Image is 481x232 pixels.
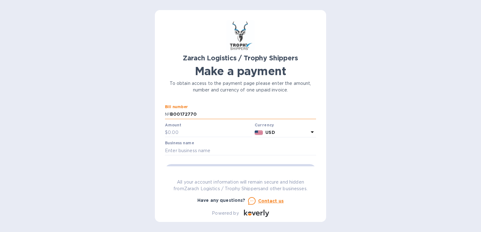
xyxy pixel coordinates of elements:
[212,210,239,217] p: Powered by
[255,130,263,135] img: USD
[165,146,316,155] input: Enter business name
[165,80,316,93] p: To obtain access to the payment page please enter the amount, number and currency of one unpaid i...
[165,105,188,109] label: Bill number
[265,130,275,135] b: USD
[255,123,274,127] b: Currency
[165,123,181,127] label: Amount
[165,64,316,78] h1: Make a payment
[165,179,316,192] p: All your account information will remain secure and hidden from Zarach Logistics / Trophy Shipper...
[165,141,194,145] label: Business name
[170,110,316,119] input: Enter bill number
[165,129,168,136] p: $
[258,198,284,203] u: Contact us
[165,111,170,118] p: №
[168,128,252,137] input: 0.00
[197,198,246,203] b: Have any questions?
[183,54,298,62] b: Zarach Logistics / Trophy Shippers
